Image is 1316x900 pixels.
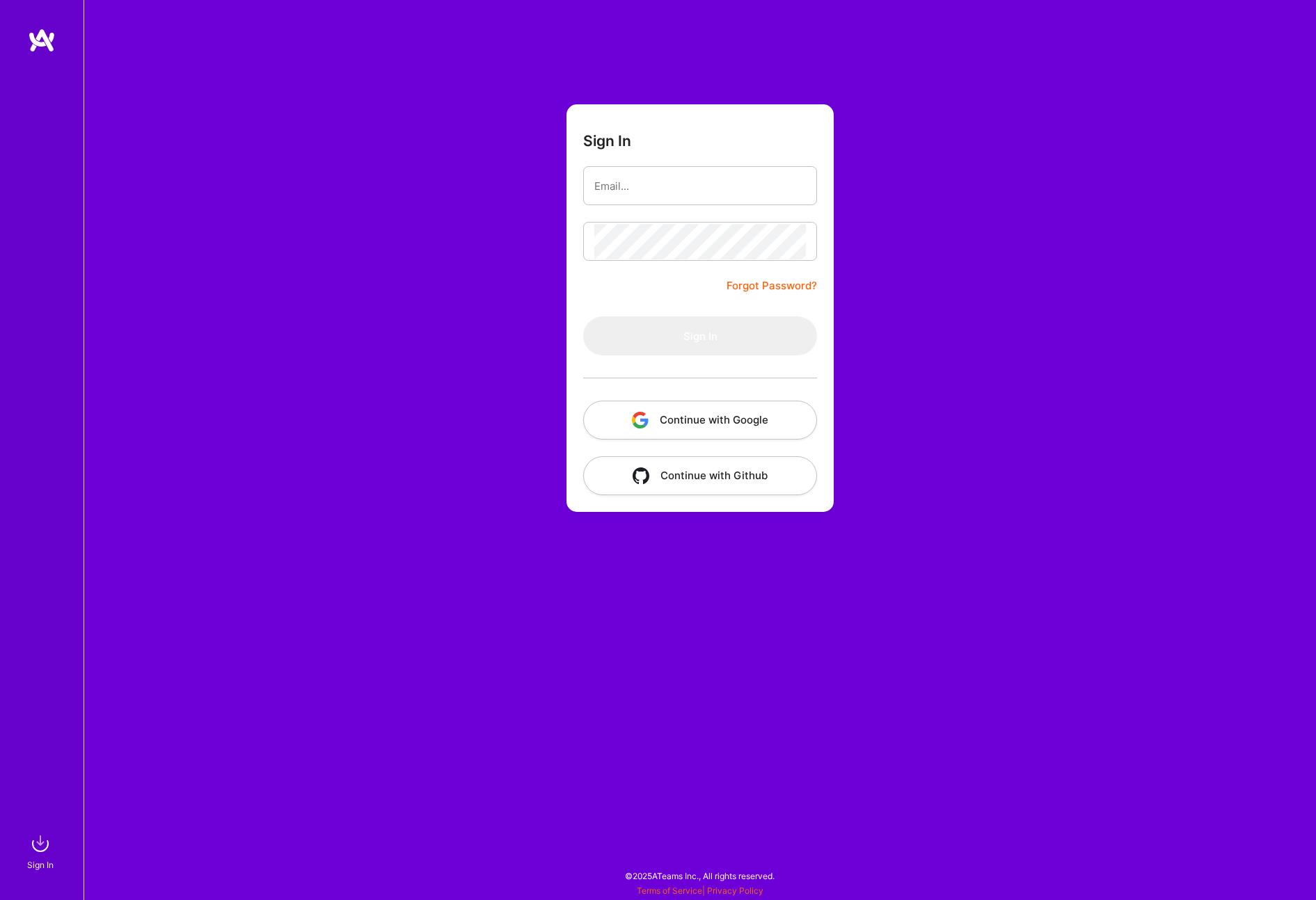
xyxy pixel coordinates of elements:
[84,858,1316,893] div: © 2025 ATeams Inc., All rights reserved.
[583,132,631,150] h3: Sign In
[29,830,54,872] a: sign inSign In
[632,412,649,428] img: icon
[583,456,817,495] button: Continue with Github
[637,885,702,896] a: Terms of Service
[27,858,54,872] div: Sign In
[583,316,817,355] button: Sign In
[637,885,763,896] span: |
[707,885,763,896] a: Privacy Policy
[28,28,56,53] img: logo
[594,168,806,204] input: Email...
[727,278,817,294] a: Forgot Password?
[633,467,649,484] img: icon
[26,830,54,858] img: sign in
[583,401,817,440] button: Continue with Google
